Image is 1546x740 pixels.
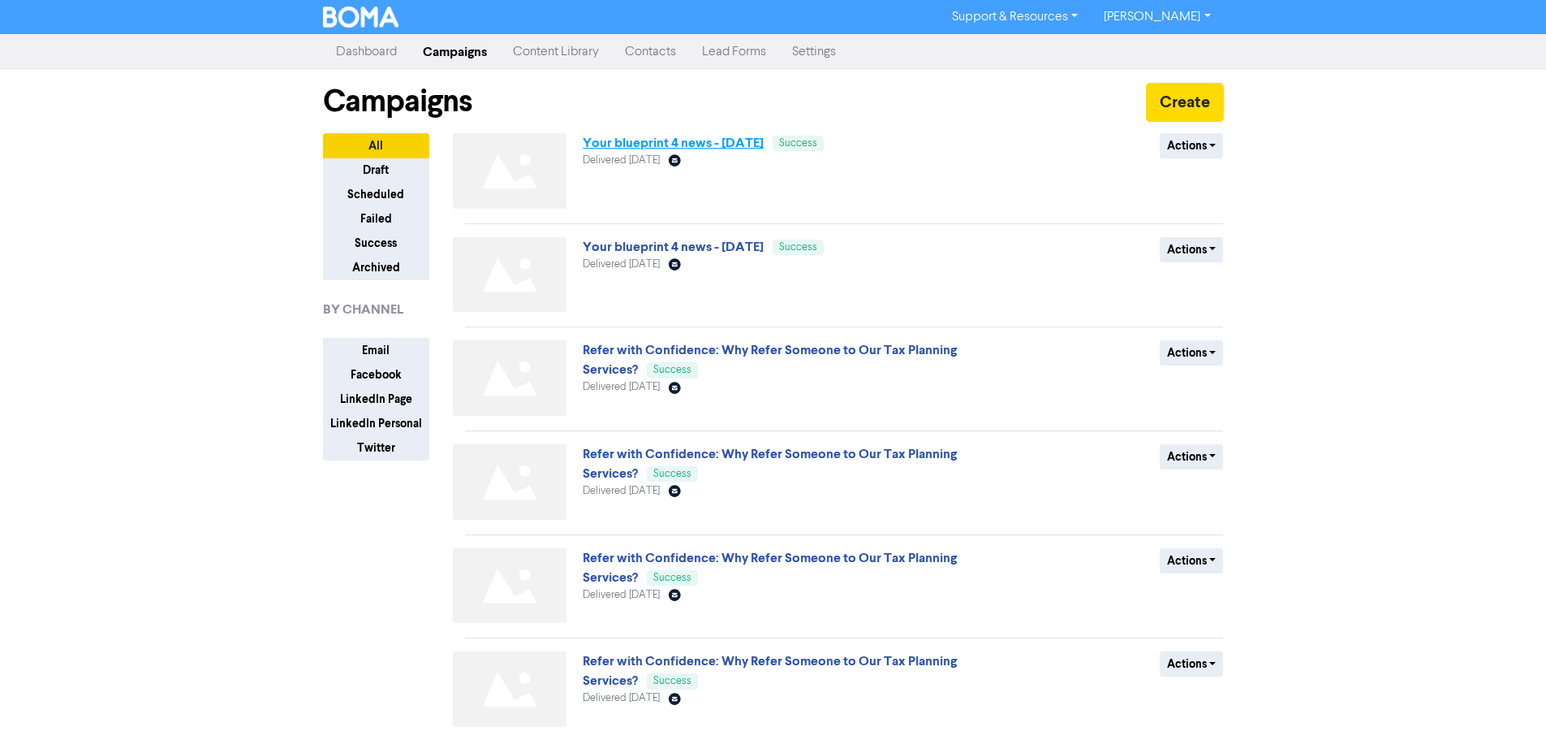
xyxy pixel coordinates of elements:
a: Campaigns [410,36,500,68]
button: LinkedIn Personal [323,411,429,436]
a: Refer with Confidence: Why Refer Someone to Our Tax Planning Services? [583,446,957,482]
button: Archived [323,255,429,280]
button: Actions [1160,133,1224,158]
a: Your blueprint 4 news - [DATE] [583,135,764,151]
span: Delivered [DATE] [583,693,660,703]
img: Not found [453,237,566,313]
img: Not found [453,133,566,209]
button: Failed [323,206,429,232]
button: Actions [1160,548,1224,573]
span: Success [653,365,691,375]
a: [PERSON_NAME] [1091,4,1223,30]
button: Actions [1160,340,1224,366]
img: Not found [453,548,566,624]
a: Content Library [500,36,612,68]
span: Success [779,138,817,149]
a: Dashboard [323,36,410,68]
a: Contacts [612,36,689,68]
a: Refer with Confidence: Why Refer Someone to Our Tax Planning Services? [583,550,957,586]
a: Support & Resources [939,4,1091,30]
a: Your blueprint 4 news - [DATE] [583,239,764,255]
span: Success [653,676,691,686]
button: Actions [1160,237,1224,262]
span: Delivered [DATE] [583,590,660,600]
button: Twitter [323,435,429,461]
img: Not found [453,340,566,416]
button: LinkedIn Page [323,387,429,412]
span: BY CHANNEL [323,300,403,319]
iframe: Chat Widget [1465,662,1546,740]
a: Refer with Confidence: Why Refer Someone to Our Tax Planning Services? [583,342,957,378]
a: Lead Forms [689,36,779,68]
a: Settings [779,36,849,68]
button: All [323,133,429,158]
button: Draft [323,158,429,183]
span: Delivered [DATE] [583,382,660,392]
span: Delivered [DATE] [583,259,660,270]
button: Facebook [323,362,429,387]
button: Scheduled [323,182,429,207]
span: Delivered [DATE] [583,486,660,496]
span: Delivered [DATE] [583,155,660,166]
button: Email [323,338,429,363]
button: Actions [1160,651,1224,677]
a: Refer with Confidence: Why Refer Someone to Our Tax Planning Services? [583,653,957,689]
img: BOMA Logo [323,6,399,28]
span: Success [653,469,691,479]
h1: Campaigns [323,83,472,120]
button: Create [1146,83,1224,122]
button: Actions [1160,444,1224,470]
img: Not found [453,651,566,727]
button: Success [323,231,429,256]
img: Not found [453,444,566,520]
span: Success [779,242,817,253]
span: Success [653,573,691,583]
